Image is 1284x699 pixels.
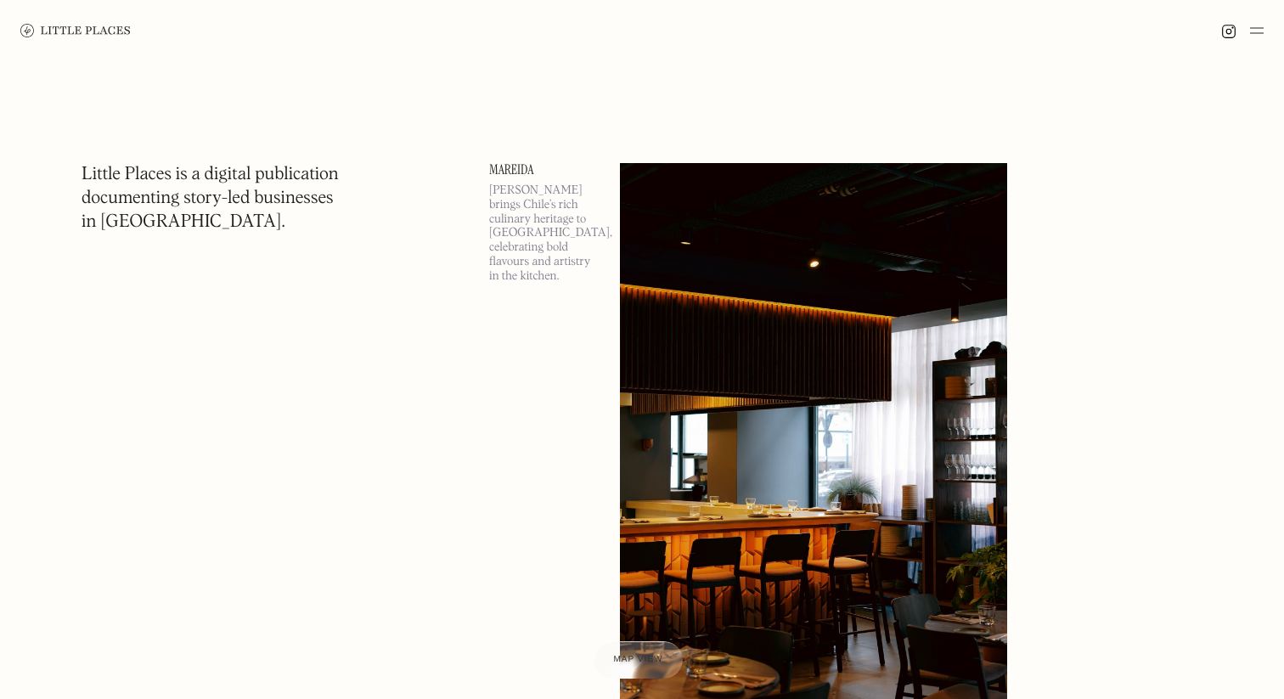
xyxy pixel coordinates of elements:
[489,163,600,177] a: Mareida
[614,655,663,664] span: Map view
[489,183,600,284] p: [PERSON_NAME] brings Chile’s rich culinary heritage to [GEOGRAPHIC_DATA], celebrating bold flavou...
[594,641,684,679] a: Map view
[82,163,339,234] h1: Little Places is a digital publication documenting story-led businesses in [GEOGRAPHIC_DATA].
